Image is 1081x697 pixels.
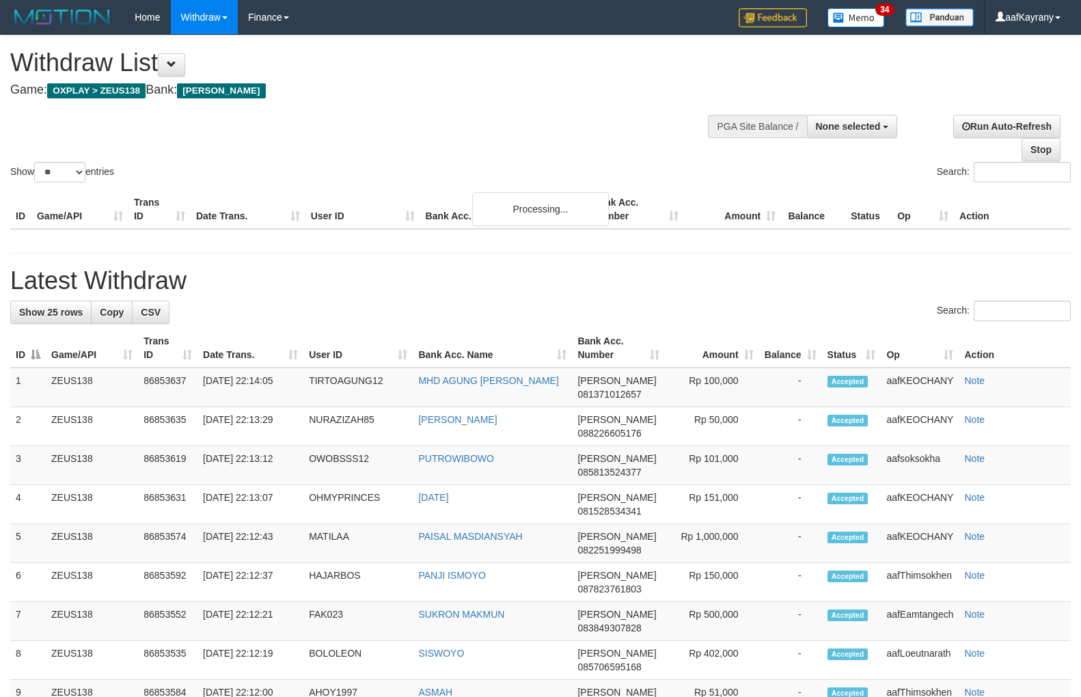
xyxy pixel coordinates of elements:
[197,602,303,641] td: [DATE] 22:12:21
[46,602,138,641] td: ZEUS138
[708,115,806,138] div: PGA Site Balance /
[827,454,868,465] span: Accepted
[46,329,138,368] th: Game/API: activate to sort column ascending
[191,190,305,229] th: Date Trans.
[10,368,46,407] td: 1
[964,414,985,425] a: Note
[10,49,707,77] h1: Withdraw List
[964,609,985,620] a: Note
[964,492,985,503] a: Note
[418,453,493,464] a: PUTROWIBOWO
[141,307,161,318] span: CSV
[759,446,822,485] td: -
[759,524,822,563] td: -
[197,563,303,602] td: [DATE] 22:12:37
[303,368,413,407] td: TIRTOAGUNG12
[881,407,959,446] td: aafKEOCHANY
[822,329,881,368] th: Status: activate to sort column ascending
[197,524,303,563] td: [DATE] 22:12:43
[138,407,197,446] td: 86853635
[577,661,641,672] span: Copy 085706595168 to clipboard
[881,524,959,563] td: aafKEOCHANY
[577,453,656,464] span: [PERSON_NAME]
[577,623,641,633] span: Copy 083849307828 to clipboard
[577,584,641,594] span: Copy 087823761803 to clipboard
[665,329,758,368] th: Amount: activate to sort column ascending
[10,162,114,182] label: Show entries
[47,83,146,98] span: OXPLAY > ZEUS138
[472,192,609,226] div: Processing...
[759,407,822,446] td: -
[138,641,197,680] td: 86853535
[577,428,641,439] span: Copy 088226605176 to clipboard
[781,190,845,229] th: Balance
[827,376,868,387] span: Accepted
[577,609,656,620] span: [PERSON_NAME]
[665,641,758,680] td: Rp 402,000
[46,524,138,563] td: ZEUS138
[418,492,448,503] a: [DATE]
[418,375,558,386] a: MHD AGUNG [PERSON_NAME]
[138,563,197,602] td: 86853592
[827,532,868,543] span: Accepted
[305,190,420,229] th: User ID
[845,190,892,229] th: Status
[10,329,46,368] th: ID: activate to sort column descending
[964,648,985,659] a: Note
[138,446,197,485] td: 86853619
[964,453,985,464] a: Note
[420,190,588,229] th: Bank Acc. Name
[577,545,641,556] span: Copy 082251999498 to clipboard
[303,641,413,680] td: BOLOLEON
[303,524,413,563] td: MATILAA
[905,8,974,27] img: panduan.png
[10,190,31,229] th: ID
[46,563,138,602] td: ZEUS138
[881,329,959,368] th: Op: activate to sort column ascending
[577,467,641,478] span: Copy 085813524377 to clipboard
[759,602,822,641] td: -
[138,524,197,563] td: 86853574
[197,485,303,524] td: [DATE] 22:13:07
[197,329,303,368] th: Date Trans.: activate to sort column ascending
[303,407,413,446] td: NURAZIZAH85
[665,524,758,563] td: Rp 1,000,000
[128,190,191,229] th: Trans ID
[10,446,46,485] td: 3
[10,641,46,680] td: 8
[100,307,124,318] span: Copy
[665,446,758,485] td: Rp 101,000
[892,190,954,229] th: Op
[10,524,46,563] td: 5
[974,301,1071,321] input: Search:
[46,641,138,680] td: ZEUS138
[418,648,464,659] a: SISWOYO
[138,485,197,524] td: 86853631
[827,415,868,426] span: Accepted
[827,571,868,582] span: Accepted
[959,329,1071,368] th: Action
[413,329,572,368] th: Bank Acc. Name: activate to sort column ascending
[881,368,959,407] td: aafKEOCHANY
[572,329,665,368] th: Bank Acc. Number: activate to sort column ascending
[684,190,781,229] th: Amount
[177,83,265,98] span: [PERSON_NAME]
[954,190,1071,229] th: Action
[46,368,138,407] td: ZEUS138
[10,485,46,524] td: 4
[10,602,46,641] td: 7
[881,563,959,602] td: aafThimsokhen
[418,609,504,620] a: SUKRON MAKMUN
[665,563,758,602] td: Rp 150,000
[577,414,656,425] span: [PERSON_NAME]
[937,162,1071,182] label: Search:
[827,493,868,504] span: Accepted
[303,563,413,602] td: HAJARBOS
[587,190,684,229] th: Bank Acc. Number
[974,162,1071,182] input: Search:
[34,162,85,182] select: Showentries
[953,115,1061,138] a: Run Auto-Refresh
[665,368,758,407] td: Rp 100,000
[759,329,822,368] th: Balance: activate to sort column ascending
[816,121,881,132] span: None selected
